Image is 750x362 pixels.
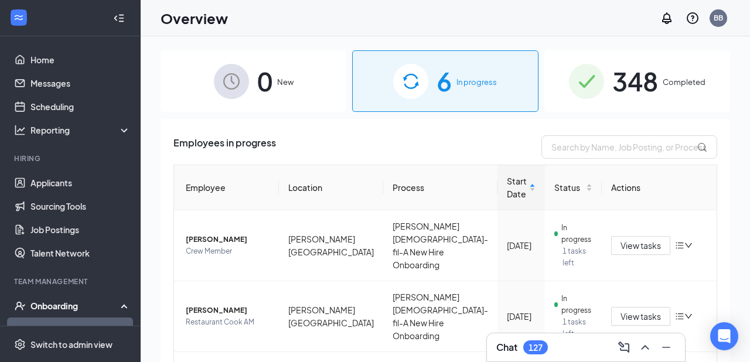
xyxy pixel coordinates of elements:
td: [PERSON_NAME][DEMOGRAPHIC_DATA]-fil-A New Hire Onboarding [383,210,497,281]
span: View tasks [621,239,661,252]
svg: ChevronUp [638,340,652,354]
span: In progress [561,293,592,316]
th: Location [279,165,383,210]
span: [PERSON_NAME] [186,305,270,316]
a: Sourcing Tools [30,194,131,218]
div: Hiring [14,153,128,163]
button: ComposeMessage [615,338,633,357]
th: Status [545,165,602,210]
div: Onboarding [30,300,121,312]
td: [PERSON_NAME][DEMOGRAPHIC_DATA]-fil-A New Hire Onboarding [383,281,497,352]
span: Completed [663,76,705,88]
svg: Settings [14,339,26,350]
a: Job Postings [30,218,131,241]
div: Reporting [30,124,131,136]
div: Switch to admin view [30,339,112,350]
svg: WorkstreamLogo [13,12,25,23]
svg: QuestionInfo [686,11,700,25]
span: 1 tasks left [562,316,592,340]
svg: Collapse [113,12,125,24]
span: Status [554,181,584,194]
h3: Chat [496,341,517,354]
th: Employee [174,165,279,210]
span: In progress [456,76,497,88]
div: BB [714,13,723,23]
input: Search by Name, Job Posting, or Process [541,135,717,159]
svg: Minimize [659,340,673,354]
span: In progress [561,222,592,245]
a: Talent Network [30,241,131,265]
span: [PERSON_NAME] [186,234,270,245]
a: Messages [30,71,131,95]
button: ChevronUp [636,338,654,357]
div: Open Intercom Messenger [710,322,738,350]
div: Team Management [14,276,128,286]
a: Home [30,48,131,71]
td: [PERSON_NAME][GEOGRAPHIC_DATA] [279,281,383,352]
span: Employees in progress [173,135,276,159]
span: bars [675,241,684,250]
button: View tasks [611,307,670,326]
th: Process [383,165,497,210]
svg: ComposeMessage [617,340,631,354]
h1: Overview [161,8,228,28]
a: Overview [30,317,131,341]
div: [DATE] [507,310,536,323]
span: Crew Member [186,245,270,257]
span: 0 [257,61,272,101]
span: Restaurant Cook AM [186,316,270,328]
svg: Notifications [660,11,674,25]
span: New [277,76,294,88]
span: 6 [437,61,452,101]
span: 348 [612,61,658,101]
button: View tasks [611,236,670,255]
div: [DATE] [507,239,536,252]
span: down [684,241,693,250]
svg: UserCheck [14,300,26,312]
span: 1 tasks left [562,245,592,269]
span: bars [675,312,684,321]
span: View tasks [621,310,661,323]
td: [PERSON_NAME][GEOGRAPHIC_DATA] [279,210,383,281]
a: Applicants [30,171,131,194]
div: 127 [529,343,543,353]
button: Minimize [657,338,676,357]
svg: Analysis [14,124,26,136]
span: down [684,312,693,320]
span: Start Date [507,175,527,200]
th: Actions [602,165,717,210]
a: Scheduling [30,95,131,118]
